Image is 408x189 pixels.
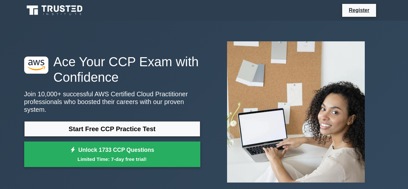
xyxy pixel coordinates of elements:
[345,6,373,14] a: Register
[24,121,200,137] a: Start Free CCP Practice Test
[24,142,200,167] a: Unlock 1733 CCP QuestionsLimited Time: 7-day free trial!
[24,54,200,85] h1: Ace Your CCP Exam with Confidence
[24,90,200,113] p: Join 10,000+ successful AWS Certified Cloud Practitioner professionals who boosted their careers ...
[32,155,192,163] small: Limited Time: 7-day free trial!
